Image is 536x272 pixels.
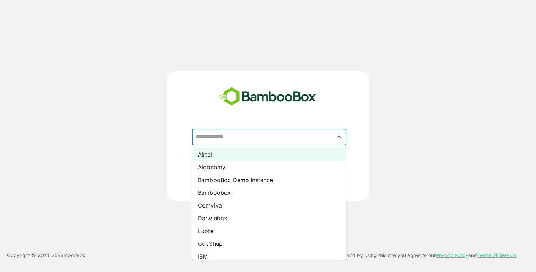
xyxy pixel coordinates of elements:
li: Comviva [192,199,346,212]
li: Exotel [192,225,346,237]
img: bamboobox [216,85,320,108]
li: Darwinbox [192,212,346,225]
li: IBM [192,250,346,263]
a: Terms of Service [477,252,516,258]
li: Algonomy [192,161,346,174]
a: Privacy Policy [436,252,468,258]
p: Copyright © 2021- 25 BambooBox [7,251,85,260]
li: GupShup [192,237,346,250]
li: BambooBox Demo Instance [192,174,346,186]
li: Airtel [192,148,346,161]
li: Bamboobox [192,186,346,199]
p: This site uses cookies and by using this site you agree to our and [295,251,516,260]
button: Close [334,132,344,142]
